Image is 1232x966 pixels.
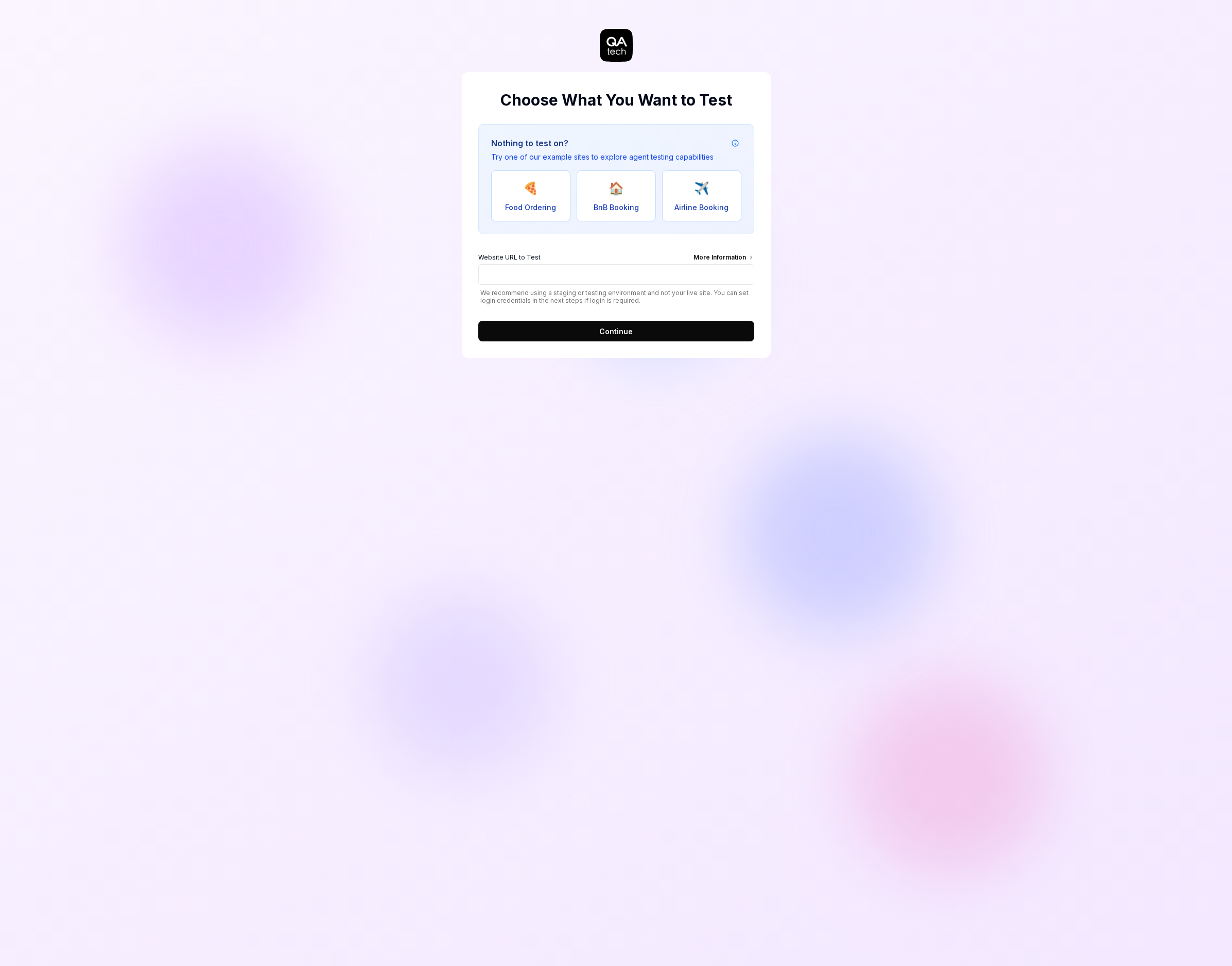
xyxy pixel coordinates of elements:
span: Airline Booking [674,202,728,213]
button: 🍕Food Ordering [491,170,570,221]
span: We recommend using a staging or testing environment and not your live site. You can set login cre... [478,289,754,304]
button: ✈️Airline Booking [662,170,741,221]
input: Website URL to TestMore Information [478,264,754,285]
span: BnB Booking [594,202,639,213]
p: Try one of our example sites to explore agent testing capabilities [491,151,714,162]
button: Example attribution information [729,137,741,149]
span: Website URL to Test [478,253,541,264]
span: 🍕 [523,179,539,198]
button: 🏠BnB Booking [577,170,656,221]
span: Food Ordering [505,202,556,213]
div: More Information [693,253,754,264]
h2: Choose What You Want to Test [478,89,754,112]
button: Continue [478,321,754,341]
span: 🏠 [609,179,624,198]
h3: Nothing to test on? [491,137,714,149]
span: ✈️ [694,179,709,198]
span: Continue [599,326,633,337]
